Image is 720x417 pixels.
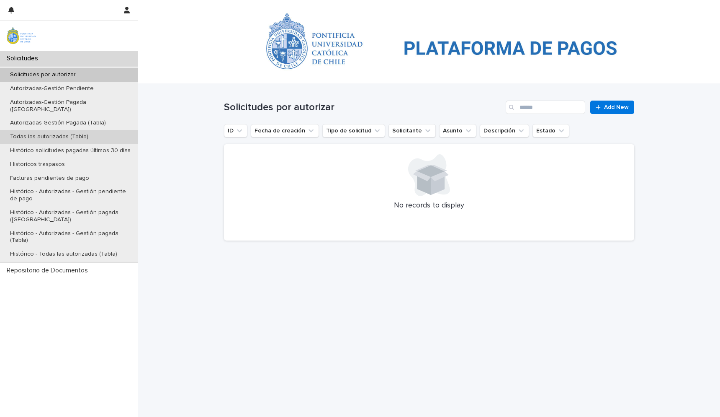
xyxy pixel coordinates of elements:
a: Add New [590,101,634,114]
button: Descripción [480,124,529,137]
img: iqsleoUpQLaG7yz5l0jK [7,27,36,44]
p: Solicitudes [3,54,45,62]
input: Search [506,101,585,114]
p: Facturas pendientes de pago [3,175,96,182]
button: Asunto [439,124,476,137]
p: Historicos traspasos [3,161,72,168]
p: Histórico - Todas las autorizadas (Tabla) [3,251,124,258]
button: ID [224,124,247,137]
h1: Solicitudes por autorizar [224,101,502,114]
p: Autorizadas-Gestión Pagada ([GEOGRAPHIC_DATA]) [3,99,138,113]
p: Histórico - Autorizadas - Gestión pagada ([GEOGRAPHIC_DATA]) [3,209,138,223]
p: Histórico - Autorizadas - Gestión pagada (Tabla) [3,230,138,244]
p: Autorizadas-Gestión Pagada (Tabla) [3,119,113,127]
p: Solicitudes por autorizar [263,2,331,11]
p: Autorizadas-Gestión Pendiente [3,85,100,92]
p: Histórico - Autorizadas - Gestión pendiente de pago [3,188,138,202]
p: Histórico solicitudes pagadas últimos 30 días [3,147,137,154]
p: Todas las autorizadas (Tabla) [3,133,95,140]
button: Fecha de creación [251,124,319,137]
p: Repositorio de Documentos [3,267,95,275]
span: Add New [604,104,629,110]
p: No records to display [234,201,624,210]
button: Solicitante [388,124,436,137]
button: Estado [532,124,569,137]
p: Solicitudes por autorizar [3,71,82,78]
a: Solicitudes [224,2,254,11]
button: Tipo de solicitud [322,124,385,137]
